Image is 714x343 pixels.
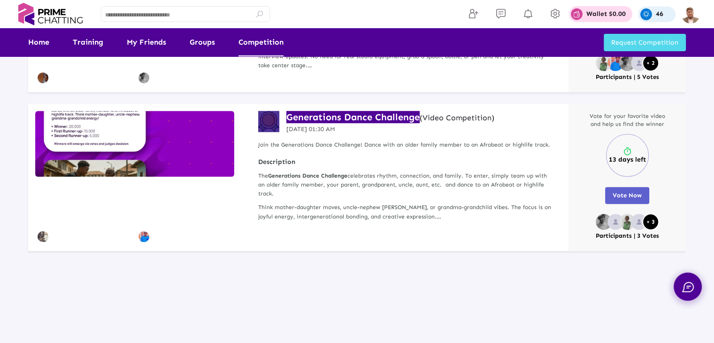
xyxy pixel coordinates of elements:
[286,125,494,134] p: [DATE] 01:30 AM
[73,28,103,56] a: Training
[258,171,554,199] p: The celebrates rhythm, connection, and family. To enter, simply team up with an older family memb...
[605,187,649,204] button: Vote Now
[258,43,554,70] p: Imitate a Nigerian TV or radio presenter and share hilarious fake news, dramatic headlines, or ma...
[609,156,646,164] p: 13 days left
[420,113,494,122] small: (Video Competition)
[38,231,48,242] img: LC2S3xJp.png
[619,214,635,230] img: 685006c58bec4b43fe5a292f_1751881247454.png
[596,214,612,230] img: 68701a5c75df9738c07e6f78_1754260010868.png
[646,218,655,225] p: + 3
[51,75,106,80] p: RealDirector Ezeakolam
[258,203,554,221] p: Think mother-daughter moves, uncle-nephew [PERSON_NAME], or grandma-grandchild vibes. The focus i...
[51,234,89,239] p: [PERSON_NAME]
[604,34,686,51] button: Request Competition
[622,147,632,156] img: timer.svg
[619,55,635,71] img: 68701a5c75df9738c07e6f78_1754260010868.png
[613,192,642,199] span: Vote Now
[611,39,678,47] span: Request Competition
[585,112,669,128] p: Vote for your favorite video and help us find the winner
[286,111,494,123] h3: Generations Dance Challenge
[682,282,694,292] img: chat.svg
[258,158,554,166] strong: Description
[596,55,612,71] img: 685006c58bec4b43fe5a292f_1751881247454.png
[656,11,663,17] p: 46
[14,3,87,25] img: logo
[681,5,700,23] img: img
[258,141,554,149] p: Join the Generations Dance Challenge! Dance with an older family member to an Afrobeat or highlif...
[586,11,626,17] p: Wallet $0.00
[152,75,205,80] p: ABBA [PERSON_NAME]
[286,111,494,123] a: Generations Dance Challenge(Video Competition)
[646,60,655,66] p: + 2
[152,234,190,239] p: [PERSON_NAME]
[28,28,49,56] a: Home
[38,72,48,83] img: ad2Ew094.png
[190,28,215,56] a: Groups
[631,214,647,230] img: no_profile_image.svg
[607,214,623,230] img: no_profile_image.svg
[258,111,279,132] img: competition-badge.svg
[607,55,623,71] img: 685ac97471744e6fe051d443_1755610091860.png
[596,232,659,240] p: Participants | 3 Votes
[127,28,166,56] a: My Friends
[631,55,647,71] img: no_profile_image.svg
[75,200,94,220] mat-icon: play_arrow
[268,172,347,179] strong: Generations Dance Challenge
[176,200,195,220] mat-icon: play_arrow
[238,28,284,56] a: Competition
[138,72,149,83] img: 68701a5c75df9738c07e6f78_1754260010868.png
[35,111,234,177] img: IMGWA1756411202294.jpg
[138,231,149,242] img: 685ac97471744e6fe051d443_1755610091860.png
[596,73,659,81] p: Participants | 5 Votes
